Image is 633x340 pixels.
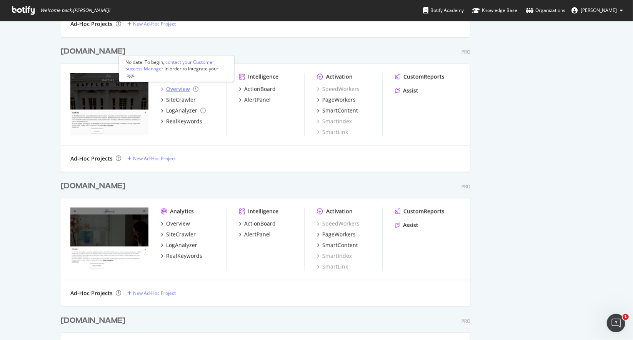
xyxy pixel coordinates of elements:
[244,231,271,238] div: AlertPanel
[70,155,113,163] div: Ad-Hoc Projects
[166,231,196,238] div: SiteCrawler
[423,7,464,14] div: Botify Academy
[317,263,348,271] a: SmartLink
[244,96,271,104] div: AlertPanel
[133,155,176,162] div: New Ad-Hoc Project
[166,242,197,249] div: LogAnalyzer
[166,107,197,115] div: LogAnalyzer
[403,208,445,215] div: CustomReports
[133,290,176,297] div: New Ad-Hoc Project
[248,73,278,81] div: Intelligence
[461,49,470,55] div: Pro
[125,59,228,78] div: No data. To begin, in order to integrate your logs.
[61,315,128,327] a: [DOMAIN_NAME]
[61,181,128,192] a: [DOMAIN_NAME]
[317,220,360,228] a: SpeedWorkers
[322,231,356,238] div: PageWorkers
[161,242,197,249] a: LogAnalyzer
[395,87,418,95] a: Assist
[403,222,418,229] div: Assist
[239,220,276,228] a: ActionBoard
[161,107,206,115] a: LogAnalyzer
[623,314,629,320] span: 1
[70,73,148,135] img: www.raffles.com
[70,20,113,28] div: Ad-Hoc Projects
[317,252,352,260] a: SmartIndex
[161,231,196,238] a: SiteCrawler
[322,242,358,249] div: SmartContent
[248,208,278,215] div: Intelligence
[239,96,271,104] a: AlertPanel
[127,21,176,27] a: New Ad-Hoc Project
[166,118,202,125] div: RealKeywords
[326,73,353,81] div: Activation
[166,85,190,93] div: Overview
[239,231,271,238] a: AlertPanel
[317,128,348,136] a: SmartLink
[607,314,625,332] iframe: Intercom live chat
[166,220,190,228] div: Overview
[125,59,214,72] div: contact your Customer Success Manager
[322,107,358,115] div: SmartContent
[166,96,196,104] div: SiteCrawler
[170,208,194,215] div: Analytics
[581,7,617,13] span: Steffie Kronek
[395,208,445,215] a: CustomReports
[40,7,110,13] span: Welcome back, [PERSON_NAME] !
[61,315,125,327] div: [DOMAIN_NAME]
[317,85,360,93] a: SpeedWorkers
[161,220,190,228] a: Overview
[161,118,202,125] a: RealKeywords
[403,73,445,81] div: CustomReports
[403,87,418,95] div: Assist
[461,318,470,325] div: Pro
[317,242,358,249] a: SmartContent
[70,290,113,297] div: Ad-Hoc Projects
[61,181,125,192] div: [DOMAIN_NAME]
[161,85,198,93] a: Overview
[565,4,629,17] button: [PERSON_NAME]
[244,220,276,228] div: ActionBoard
[326,208,353,215] div: Activation
[461,183,470,190] div: Pro
[239,85,276,93] a: ActionBoard
[244,85,276,93] div: ActionBoard
[61,46,128,57] a: [DOMAIN_NAME]
[526,7,565,14] div: Organizations
[161,96,196,104] a: SiteCrawler
[317,107,358,115] a: SmartContent
[127,155,176,162] a: New Ad-Hoc Project
[472,7,517,14] div: Knowledge Base
[395,73,445,81] a: CustomReports
[161,252,202,260] a: RealKeywords
[322,96,356,104] div: PageWorkers
[70,208,148,270] img: fairmont.com
[133,21,176,27] div: New Ad-Hoc Project
[61,46,125,57] div: [DOMAIN_NAME]
[127,290,176,297] a: New Ad-Hoc Project
[166,252,202,260] div: RealKeywords
[317,118,352,125] a: SmartIndex
[395,222,418,229] a: Assist
[317,231,356,238] a: PageWorkers
[317,96,356,104] a: PageWorkers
